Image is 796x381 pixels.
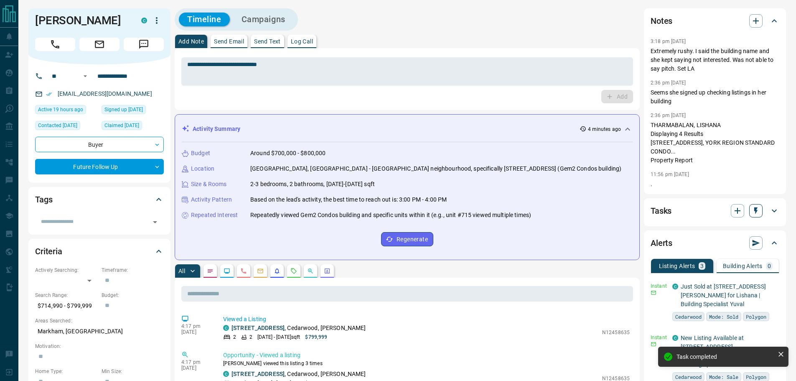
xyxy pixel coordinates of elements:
[191,180,227,189] p: Size & Rooms
[231,324,366,332] p: , Cedarwood, [PERSON_NAME]
[58,90,152,97] a: [EMAIL_ADDRESS][DOMAIN_NAME]
[709,312,738,321] span: Mode: Sold
[651,290,656,296] svg: Email
[305,333,327,341] p: $799,999
[681,335,760,368] a: New Listing Available at [STREET_ADDRESS][PERSON_NAME] for Lishana | Building Specialist Yuval
[104,121,139,130] span: Claimed [DATE]
[102,292,164,299] p: Budget:
[602,329,630,336] p: N12458635
[651,171,689,177] p: 11:56 pm [DATE]
[240,268,247,274] svg: Calls
[80,71,90,81] button: Open
[104,105,143,114] span: Signed up [DATE]
[768,263,771,269] p: 0
[709,373,738,381] span: Mode: Sale
[207,268,214,274] svg: Notes
[35,121,97,133] div: Wed Sep 17 2025
[672,335,678,341] div: condos.ca
[651,180,779,189] p: .
[102,105,164,117] div: Mon Aug 18 2025
[257,268,264,274] svg: Emails
[651,334,667,341] p: Instant
[35,299,97,313] p: $714,990 - $799,999
[250,149,326,158] p: Around $700,000 - $800,000
[79,38,120,51] span: Email
[35,137,164,152] div: Buyer
[181,365,211,371] p: [DATE]
[651,282,667,290] p: Instant
[38,105,83,114] span: Active 19 hours ago
[35,14,129,27] h1: [PERSON_NAME]
[35,317,164,325] p: Areas Searched:
[191,149,210,158] p: Budget
[651,38,686,44] p: 3:18 pm [DATE]
[700,263,704,269] p: 3
[102,368,164,375] p: Min Size:
[651,341,656,347] svg: Email
[274,268,280,274] svg: Listing Alerts
[35,292,97,299] p: Search Range:
[672,284,678,289] div: condos.ca
[102,121,164,133] div: Mon Aug 18 2025
[324,268,331,274] svg: Agent Actions
[291,38,313,44] p: Log Call
[250,164,621,173] p: [GEOGRAPHIC_DATA], [GEOGRAPHIC_DATA] - [GEOGRAPHIC_DATA] neighbourhood, specifically [STREET_ADDR...
[124,38,164,51] span: Message
[38,121,77,130] span: Contacted [DATE]
[651,88,779,106] p: Seems she signed up checking listings in her building
[35,266,97,274] p: Actively Searching:
[659,263,695,269] p: Listing Alerts
[181,329,211,335] p: [DATE]
[181,323,211,329] p: 4:17 pm
[249,333,252,341] p: 2
[149,216,161,228] button: Open
[191,195,232,204] p: Activity Pattern
[681,283,766,307] a: Just Sold at [STREET_ADDRESS][PERSON_NAME] for Lishana | Building Specialist Yuval
[651,233,779,253] div: Alerts
[224,268,230,274] svg: Lead Browsing Activity
[254,38,281,44] p: Send Text
[381,232,433,246] button: Regenerate
[746,312,766,321] span: Polygon
[588,125,621,133] p: 4 minutes ago
[182,121,633,137] div: Activity Summary4 minutes ago
[651,47,779,73] p: Extremely rushy. I said the building name and she kept saying not interested. Was not able to say...
[35,325,164,338] p: Markham, [GEOGRAPHIC_DATA]
[723,263,763,269] p: Building Alerts
[179,13,230,26] button: Timeline
[651,201,779,221] div: Tasks
[35,343,164,350] p: Motivation:
[307,268,314,274] svg: Opportunities
[46,91,52,97] svg: Email Verified
[675,312,702,321] span: Cedarwood
[178,38,204,44] p: Add Note
[651,113,686,118] p: 2:36 pm [DATE]
[676,353,774,360] div: Task completed
[233,13,294,26] button: Campaigns
[223,360,630,367] p: [PERSON_NAME] viewed this listing 3 times
[35,38,75,51] span: Call
[178,268,185,274] p: All
[35,241,164,261] div: Criteria
[651,14,672,28] h2: Notes
[35,193,52,206] h2: Tags
[651,121,779,165] p: THARMABALAN, LISHANA Displaying 4 Results [STREET_ADDRESS], YORK REGION STANDARD CONDO... Propert...
[214,38,244,44] p: Send Email
[651,11,779,31] div: Notes
[233,333,236,341] p: 2
[746,373,766,381] span: Polygon
[191,211,238,220] p: Repeated Interest
[675,373,702,381] span: Cedarwood
[181,359,211,365] p: 4:17 pm
[35,245,62,258] h2: Criteria
[250,180,375,189] p: 2-3 bedrooms, 2 bathrooms, [DATE]-[DATE] sqft
[257,333,300,341] p: [DATE] - [DATE] sqft
[651,80,686,86] p: 2:36 pm [DATE]
[231,370,366,378] p: , Cedarwood, [PERSON_NAME]
[223,351,630,360] p: Opportunity - Viewed a listing
[35,368,97,375] p: Home Type:
[290,268,297,274] svg: Requests
[35,189,164,210] div: Tags
[223,325,229,331] div: condos.ca
[250,211,531,220] p: Repeatedly viewed Gem2 Condos building and specific units within it (e.g., unit #715 viewed multi...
